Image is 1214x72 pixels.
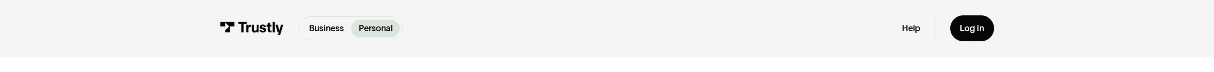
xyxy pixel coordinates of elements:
[301,20,351,37] a: Business
[902,23,920,34] a: Help
[960,23,984,34] div: Log in
[309,22,344,35] p: Business
[950,15,994,41] a: Log in
[351,20,400,37] a: Personal
[359,22,393,35] p: Personal
[220,22,284,35] img: Trustly Logo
